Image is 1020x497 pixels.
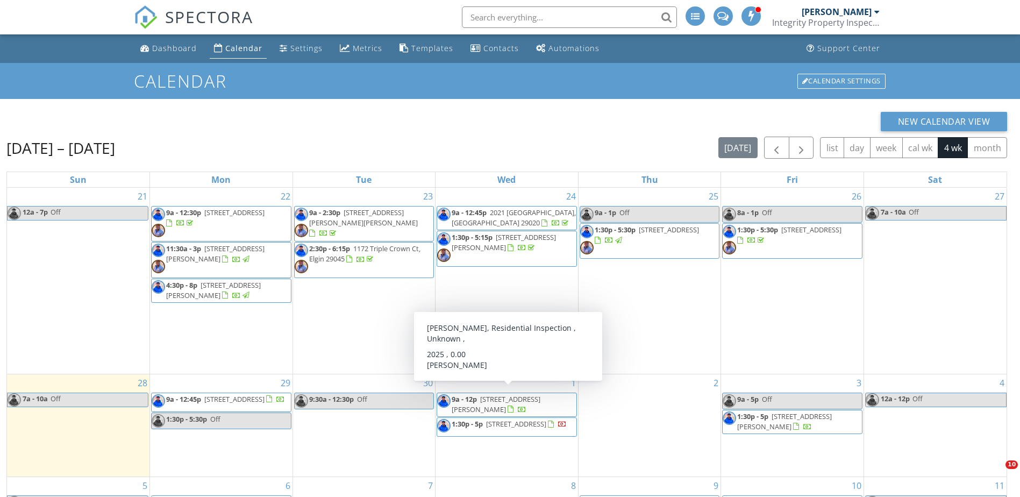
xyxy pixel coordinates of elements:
[8,393,21,407] img: img_9693.jpg
[152,260,165,273] img: f3ad46a92ea94ee786cfca87d9cf9530.jpeg
[483,43,519,53] div: Contacts
[711,374,721,392] a: Go to October 2, 2025
[452,208,576,228] a: 9a - 12:45p 2021 [GEOGRAPHIC_DATA], [GEOGRAPHIC_DATA] 29020
[421,188,435,205] a: Go to September 23, 2025
[210,39,267,59] a: Calendar
[721,188,864,374] td: Go to September 26, 2025
[135,188,149,205] a: Go to September 21, 2025
[462,6,677,28] input: Search everything...
[737,225,841,245] a: 1:30p - 5:30p [STREET_ADDRESS]
[357,394,367,404] span: Off
[437,394,451,408] img: img_9693.jpg
[309,244,420,264] span: 1172 Triple Crown Ct, Elgin 29045
[639,225,699,235] span: [STREET_ADDRESS]
[983,460,1009,486] iframe: Intercom live chat
[452,419,483,429] span: 1:30p - 5p
[864,188,1007,374] td: Go to September 27, 2025
[723,225,736,238] img: img_9693.jpg
[802,6,872,17] div: [PERSON_NAME]
[8,207,21,220] img: img_9693.jpg
[275,39,327,59] a: Settings
[723,241,736,254] img: f3ad46a92ea94ee786cfca87d9cf9530.jpeg
[437,208,451,221] img: img_9693.jpg
[880,393,910,407] span: 12a - 12p
[166,280,261,300] a: 4:30p - 8p [STREET_ADDRESS][PERSON_NAME]
[166,244,265,264] a: 11:30a - 3p [STREET_ADDRESS][PERSON_NAME]
[580,225,594,238] img: img_9693.jpg
[436,374,579,477] td: Go to October 1, 2025
[797,74,886,89] div: Calendar Settings
[7,374,150,477] td: Go to September 28, 2025
[772,17,880,28] div: Integrity Property Inspections LLC
[762,394,772,404] span: Off
[166,414,207,424] span: 1:30p - 5:30p
[309,244,350,253] span: 2:30p - 6:15p
[723,411,736,425] img: img_9693.jpg
[639,172,660,187] a: Thursday
[802,39,885,59] a: Support Center
[152,208,165,221] img: img_9693.jpg
[619,208,630,217] span: Off
[569,374,578,392] a: Go to October 1, 2025
[548,43,600,53] div: Automations
[134,5,158,29] img: The Best Home Inspection Software - Spectora
[150,374,293,477] td: Go to September 29, 2025
[784,172,800,187] a: Friday
[880,207,907,220] span: 7a - 10a
[166,394,285,404] a: 9a - 12:45p [STREET_ADDRESS]
[718,137,758,158] button: [DATE]
[452,208,487,217] span: 9a - 12:45p
[850,188,864,205] a: Go to September 26, 2025
[150,188,293,374] td: Go to September 22, 2025
[309,244,420,264] a: 2:30p - 6:15p 1172 Triple Crown Ct, Elgin 29045
[452,394,540,414] span: [STREET_ADDRESS][PERSON_NAME]
[152,414,165,428] img: img_9693.jpg
[866,393,879,407] img: img_9693.jpg
[151,393,291,412] a: 9a - 12:45p [STREET_ADDRESS]
[723,394,736,408] img: img_9693.jpg
[421,374,435,392] a: Go to September 30, 2025
[578,374,721,477] td: Go to October 2, 2025
[796,73,887,90] a: Calendar Settings
[309,208,418,228] span: [STREET_ADDRESS][PERSON_NAME][PERSON_NAME]
[134,72,887,90] h1: Calendar
[437,419,451,432] img: img_9693.jpg
[279,188,293,205] a: Go to September 22, 2025
[210,414,220,424] span: Off
[495,172,518,187] a: Wednesday
[437,206,577,230] a: 9a - 12:45p 2021 [GEOGRAPHIC_DATA], [GEOGRAPHIC_DATA] 29020
[51,394,61,403] span: Off
[781,225,841,235] span: [STREET_ADDRESS]
[22,207,48,220] span: 12a - 7p
[967,137,1007,158] button: month
[151,206,291,242] a: 9a - 12:30p [STREET_ADDRESS]
[993,188,1007,205] a: Go to September 27, 2025
[580,223,720,259] a: 1:30p - 5:30p [STREET_ADDRESS]
[166,280,197,290] span: 4:30p - 8p
[737,411,832,431] span: [STREET_ADDRESS][PERSON_NAME]
[7,188,150,374] td: Go to September 21, 2025
[737,411,832,431] a: 1:30p - 5p [STREET_ADDRESS][PERSON_NAME]
[452,394,540,414] a: 9a - 12p [STREET_ADDRESS][PERSON_NAME]
[737,411,768,421] span: 1:30p - 5p
[711,477,721,494] a: Go to October 9, 2025
[151,279,291,303] a: 4:30p - 8p [STREET_ADDRESS][PERSON_NAME]
[864,374,1007,477] td: Go to October 4, 2025
[152,43,197,53] div: Dashboard
[290,43,323,53] div: Settings
[152,280,165,294] img: img_9693.jpg
[68,172,89,187] a: Sunday
[140,477,149,494] a: Go to October 5, 2025
[532,39,604,59] a: Automations (Advanced)
[293,374,436,477] td: Go to September 30, 2025
[152,394,165,408] img: img_9693.jpg
[166,244,201,253] span: 11:30a - 3p
[789,137,814,159] button: Next
[293,188,436,374] td: Go to September 23, 2025
[152,244,165,257] img: img_9693.jpg
[166,208,265,228] a: 9a - 12:30p [STREET_ADDRESS]
[437,417,577,437] a: 1:30p - 5p [STREET_ADDRESS]
[722,223,862,259] a: 1:30p - 5:30p [STREET_ADDRESS]
[354,172,374,187] a: Tuesday
[817,43,880,53] div: Support Center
